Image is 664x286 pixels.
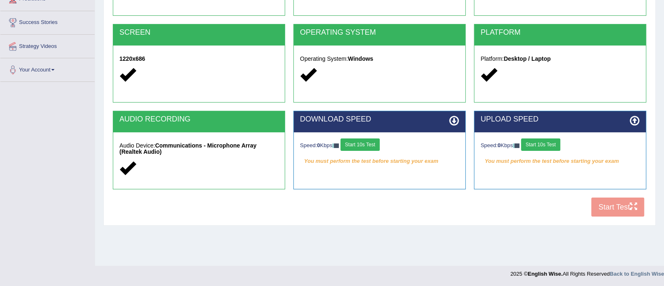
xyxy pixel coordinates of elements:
button: Start 10s Test [340,138,380,151]
a: Your Account [0,58,95,79]
h2: AUDIO RECORDING [119,115,278,124]
img: ajax-loader-fb-connection.gif [513,143,519,148]
div: 2025 © All Rights Reserved [510,266,664,278]
h2: SCREEN [119,29,278,37]
div: Speed: Kbps [300,138,459,153]
strong: Desktop / Laptop [504,55,551,62]
strong: Windows [348,55,373,62]
em: You must perform the test before starting your exam [300,155,459,167]
div: Speed: Kbps [481,138,640,153]
img: ajax-loader-fb-connection.gif [332,143,339,148]
a: Back to English Wise [610,271,664,277]
button: Start 10s Test [521,138,560,151]
strong: Communications - Microphone Array (Realtek Audio) [119,142,257,155]
h2: UPLOAD SPEED [481,115,640,124]
strong: 0 [317,142,320,148]
a: Success Stories [0,11,95,32]
h2: PLATFORM [481,29,640,37]
strong: 1220x686 [119,55,145,62]
h5: Audio Device: [119,143,278,155]
strong: 0 [497,142,500,148]
h2: OPERATING SYSTEM [300,29,459,37]
a: Strategy Videos [0,35,95,55]
h5: Operating System: [300,56,459,62]
strong: English Wise. [528,271,562,277]
em: You must perform the test before starting your exam [481,155,640,167]
h5: Platform: [481,56,640,62]
h2: DOWNLOAD SPEED [300,115,459,124]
